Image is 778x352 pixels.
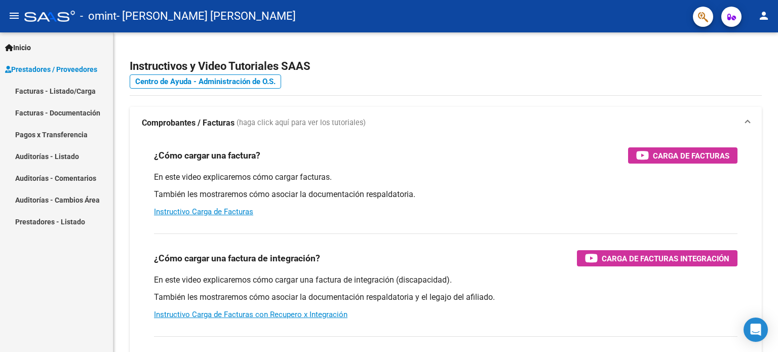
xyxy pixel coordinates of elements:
h2: Instructivos y Video Tutoriales SAAS [130,57,762,76]
strong: Comprobantes / Facturas [142,118,235,129]
a: Instructivo Carga de Facturas con Recupero x Integración [154,310,347,319]
button: Carga de Facturas [628,147,737,164]
p: En este video explicaremos cómo cargar una factura de integración (discapacidad). [154,275,737,286]
p: También les mostraremos cómo asociar la documentación respaldatoria y el legajo del afiliado. [154,292,737,303]
mat-icon: person [758,10,770,22]
span: Inicio [5,42,31,53]
mat-icon: menu [8,10,20,22]
p: En este video explicaremos cómo cargar facturas. [154,172,737,183]
span: - omint [80,5,116,27]
a: Centro de Ayuda - Administración de O.S. [130,74,281,89]
span: Prestadores / Proveedores [5,64,97,75]
span: (haga click aquí para ver los tutoriales) [237,118,366,129]
a: Instructivo Carga de Facturas [154,207,253,216]
p: También les mostraremos cómo asociar la documentación respaldatoria. [154,189,737,200]
span: Carga de Facturas Integración [602,252,729,265]
mat-expansion-panel-header: Comprobantes / Facturas (haga click aquí para ver los tutoriales) [130,107,762,139]
div: Open Intercom Messenger [744,318,768,342]
h3: ¿Cómo cargar una factura? [154,148,260,163]
h3: ¿Cómo cargar una factura de integración? [154,251,320,265]
span: Carga de Facturas [653,149,729,162]
span: - [PERSON_NAME] [PERSON_NAME] [116,5,296,27]
button: Carga de Facturas Integración [577,250,737,266]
